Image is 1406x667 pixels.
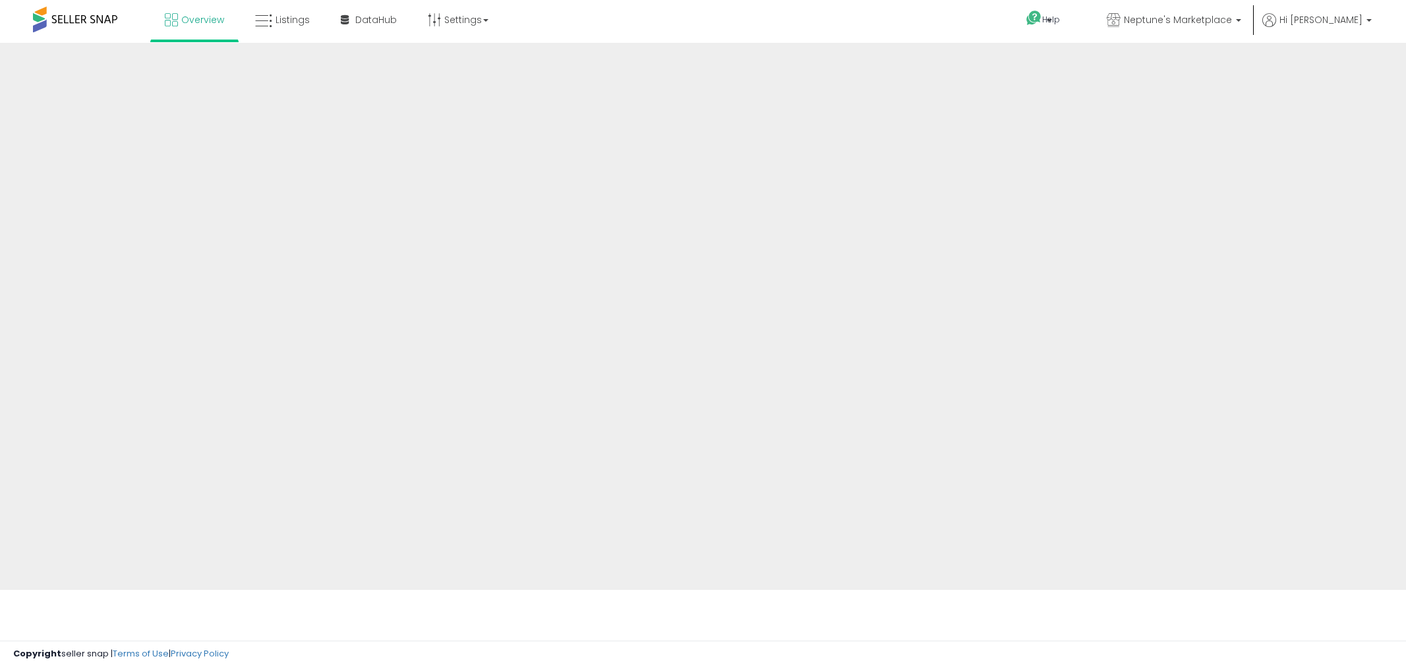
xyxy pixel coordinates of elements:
span: Listings [276,13,310,26]
a: Hi [PERSON_NAME] [1262,13,1372,40]
span: Hi [PERSON_NAME] [1279,13,1362,26]
span: DataHub [355,13,397,26]
span: Neptune's Marketplace [1124,13,1232,26]
span: Overview [181,13,224,26]
span: Help [1042,14,1060,25]
i: Get Help [1026,10,1042,26]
